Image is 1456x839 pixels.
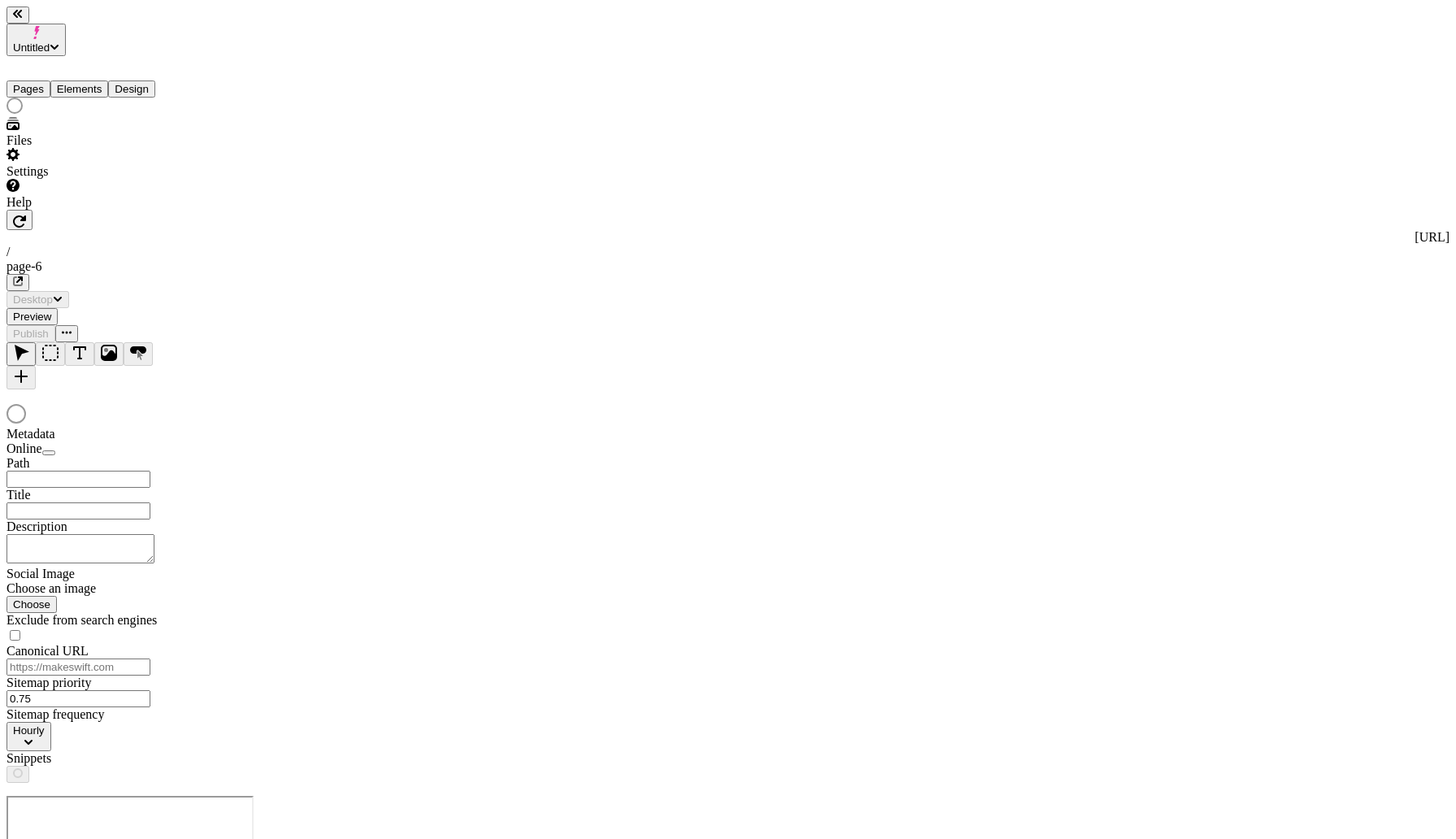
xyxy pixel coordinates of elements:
[7,80,50,98] button: Pages
[7,245,1449,259] div: /
[7,581,202,596] div: Choose an image
[7,308,58,325] button: Preview
[7,24,66,56] button: Untitled
[13,724,45,737] span: Hourly
[13,328,49,340] span: Publish
[7,164,202,179] div: Settings
[7,751,202,766] div: Snippets
[7,291,69,308] button: Desktop
[7,441,42,455] span: Online
[13,41,50,54] span: Untitled
[13,598,50,611] span: Choose
[50,80,109,98] button: Elements
[13,293,53,306] span: Desktop
[7,722,51,751] button: Hourly
[7,567,75,580] span: Social Image
[7,259,1449,274] div: page-6
[7,519,67,533] span: Description
[7,456,29,470] span: Path
[7,488,31,502] span: Title
[7,707,104,721] span: Sitemap frequency
[7,676,91,689] span: Sitemap priority
[7,325,55,342] button: Publish
[13,311,51,323] span: Preview
[7,596,57,613] button: Choose
[7,613,157,627] span: Exclude from search engines
[7,427,202,441] div: Metadata
[7,133,202,148] div: Files
[94,342,124,366] button: Image
[124,342,153,366] button: Button
[7,230,1449,245] div: [URL]
[108,80,155,98] button: Design
[7,644,89,658] span: Canonical URL
[65,342,94,366] button: Text
[36,342,65,366] button: Box
[7,659,150,676] input: https://makeswift.com
[7,195,202,210] div: Help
